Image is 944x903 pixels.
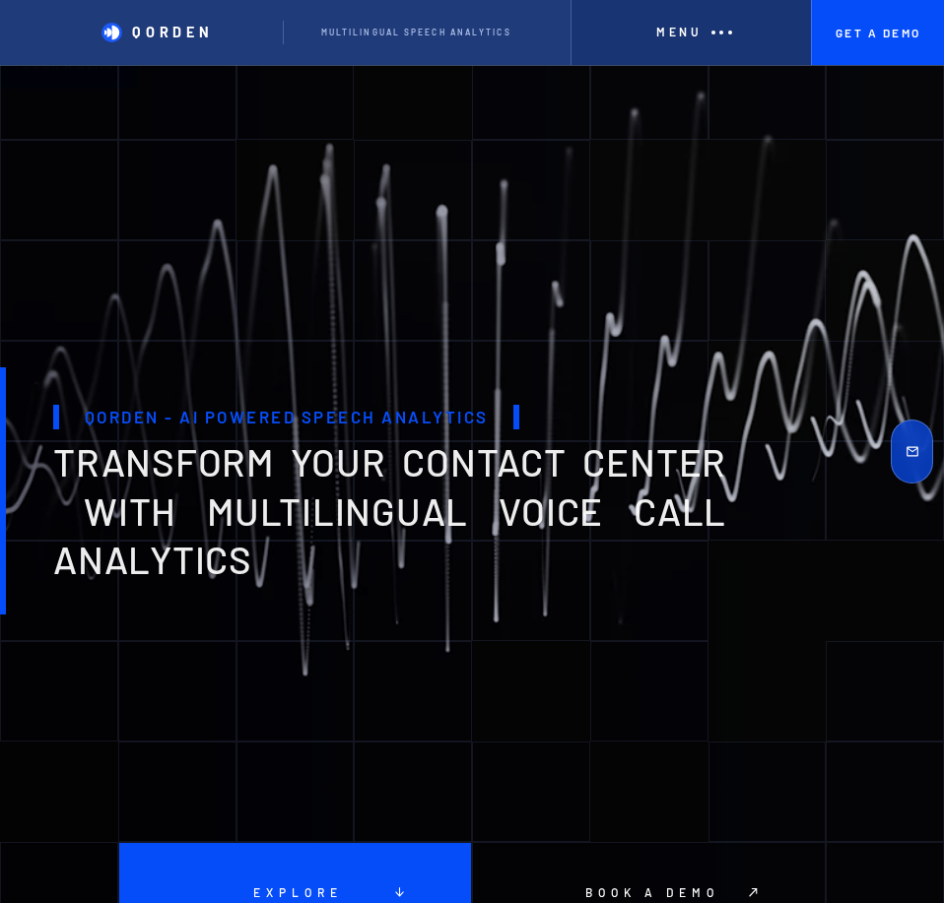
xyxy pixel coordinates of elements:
[829,26,927,39] p: Get A Demo
[579,885,719,899] p: Book a demo
[656,26,702,38] div: Menu
[247,885,343,899] p: Explore
[53,405,519,429] h1: Qorden - AI Powered Speech Analytics
[321,28,511,37] p: Multilingual Speech analytics
[53,439,726,583] span: transform your contact center with multilingual voice Call analytics
[132,24,214,40] p: Qorden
